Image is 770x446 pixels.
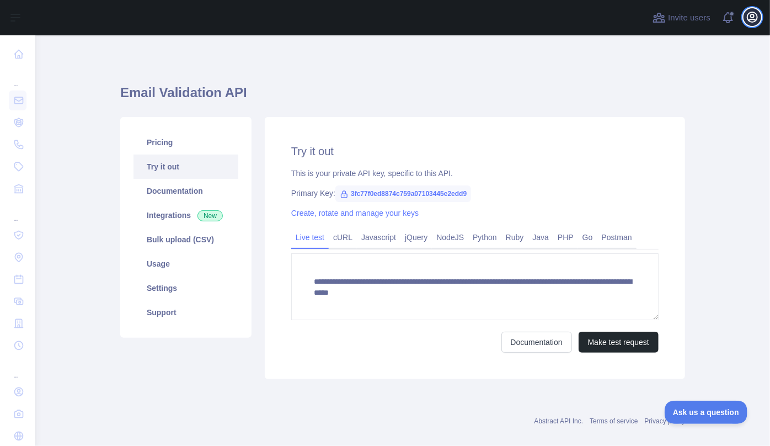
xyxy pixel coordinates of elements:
[120,84,685,110] h1: Email Validation API
[534,417,584,425] a: Abstract API Inc.
[335,185,471,202] span: 3fc77f0ed8874c759a07103445e2edd9
[528,229,554,246] a: Java
[357,229,400,246] a: Javascript
[9,201,26,223] div: ...
[650,9,713,26] button: Invite users
[668,12,710,24] span: Invite users
[432,229,468,246] a: NodeJS
[9,66,26,88] div: ...
[291,209,419,217] a: Create, rotate and manage your keys
[665,401,748,424] iframe: Toggle Customer Support
[291,144,659,159] h2: Try it out
[400,229,432,246] a: jQuery
[501,229,528,246] a: Ruby
[597,229,637,246] a: Postman
[291,168,659,179] div: This is your private API key, specific to this API.
[133,130,238,155] a: Pricing
[9,358,26,380] div: ...
[645,417,685,425] a: Privacy policy
[578,229,597,246] a: Go
[291,188,659,199] div: Primary Key:
[468,229,501,246] a: Python
[501,332,572,353] a: Documentation
[133,179,238,203] a: Documentation
[133,300,238,325] a: Support
[197,210,223,221] span: New
[291,229,329,246] a: Live test
[590,417,638,425] a: Terms of service
[133,276,238,300] a: Settings
[133,203,238,227] a: Integrations New
[133,155,238,179] a: Try it out
[553,229,578,246] a: PHP
[579,332,659,353] button: Make test request
[133,227,238,252] a: Bulk upload (CSV)
[133,252,238,276] a: Usage
[329,229,357,246] a: cURL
